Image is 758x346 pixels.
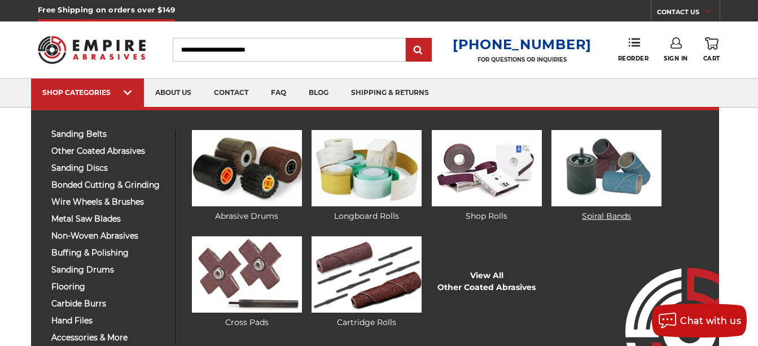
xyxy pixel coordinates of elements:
[432,130,542,206] img: Shop Rolls
[260,79,297,107] a: faq
[703,37,720,62] a: Cart
[51,249,167,257] span: buffing & polishing
[51,283,167,291] span: flooring
[203,79,260,107] a: contact
[618,37,649,62] a: Reorder
[144,79,203,107] a: about us
[192,130,302,206] img: Abrasive Drums
[312,130,422,222] a: Longboard Rolls
[51,181,167,189] span: bonded cutting & grinding
[297,79,340,107] a: blog
[51,147,167,155] span: other coated abrasives
[453,36,591,53] a: [PHONE_NUMBER]
[38,29,146,71] img: Empire Abrasives
[551,130,661,222] a: Spiral Bands
[51,198,167,206] span: wire wheels & brushes
[312,130,422,206] img: Longboard Rolls
[652,304,747,338] button: Chat with us
[657,6,720,21] a: CONTACT US
[51,317,167,325] span: hand files
[664,55,688,62] span: Sign In
[432,130,542,222] a: Shop Rolls
[618,55,649,62] span: Reorder
[340,79,440,107] a: shipping & returns
[312,236,422,328] a: Cartridge Rolls
[51,300,167,308] span: carbide burrs
[551,130,661,206] img: Spiral Bands
[703,55,720,62] span: Cart
[453,56,591,63] p: FOR QUESTIONS OR INQUIRIES
[408,39,430,62] input: Submit
[51,215,167,223] span: metal saw blades
[437,270,536,293] a: View AllOther Coated Abrasives
[51,334,167,342] span: accessories & more
[312,236,422,313] img: Cartridge Rolls
[192,236,302,328] a: Cross Pads
[192,236,302,313] img: Cross Pads
[51,266,167,274] span: sanding drums
[42,88,133,97] div: SHOP CATEGORIES
[51,164,167,172] span: sanding discs
[51,130,167,139] span: sanding belts
[192,130,302,222] a: Abrasive Drums
[680,315,741,326] span: Chat with us
[51,232,167,240] span: non-woven abrasives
